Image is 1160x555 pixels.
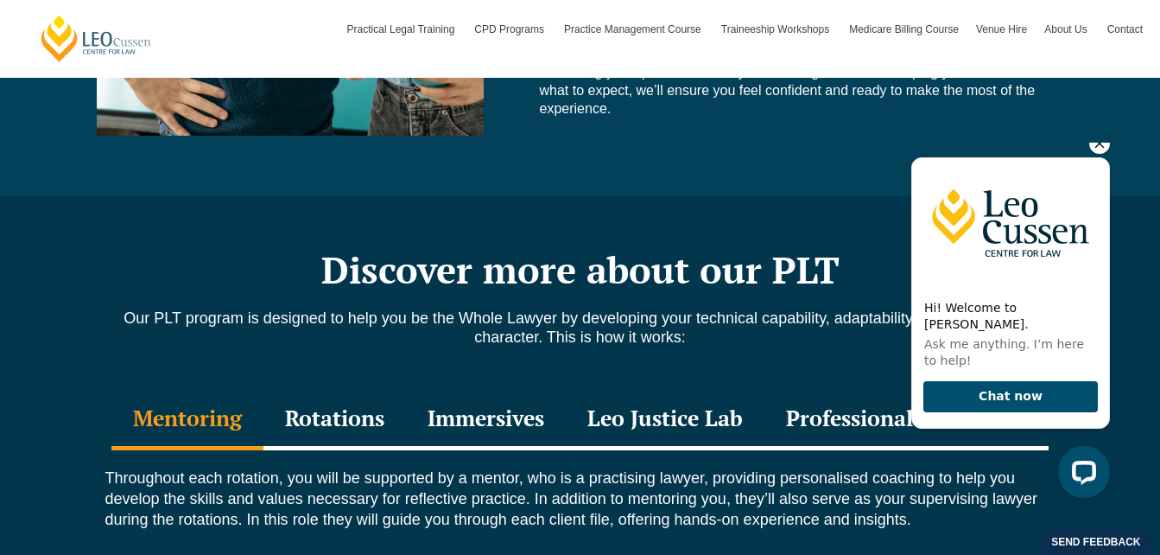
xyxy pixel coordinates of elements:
div: Mentoring [111,390,263,450]
a: About Us [1036,4,1098,54]
h2: Hi! Welcome to [PERSON_NAME]. [27,157,200,190]
a: Practice Management Course [555,4,713,54]
a: Contact [1099,4,1151,54]
a: [PERSON_NAME] Centre for Law [39,14,154,63]
a: CPD Programs [466,4,555,54]
p: Before your placement begins, we’ll make sure you’re well-prepared. From answering your questions... [540,47,1047,118]
div: Immersives [406,390,566,450]
a: Practical Legal Training [339,4,466,54]
button: Open LiveChat chat widget [161,303,212,355]
p: Our PLT program is designed to help you be the Whole Lawyer by developing your technical capabili... [88,309,1073,347]
img: Leo Cussen Centre for Law Logo [15,16,212,145]
a: Medicare Billing Course [840,4,967,54]
a: Venue Hire [967,4,1036,54]
h2: Discover more about our PLT [88,248,1073,291]
a: Traineeship Workshops [713,4,840,54]
div: Professional Placement [764,390,1049,450]
div: Leo Justice Lab [566,390,764,450]
iframe: LiveChat chat widget [897,143,1117,512]
button: Chat now [26,239,200,271]
div: Rotations [263,390,406,450]
p: Ask me anything. I’m here to help! [27,194,200,226]
p: Throughout each rotation, you will be supported by a mentor, who is a practising lawyer, providin... [105,468,1055,530]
